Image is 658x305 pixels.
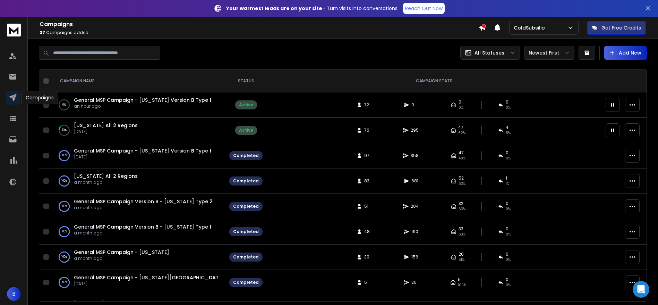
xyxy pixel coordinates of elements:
button: Newest First [524,46,574,60]
div: Open Intercom Messenger [633,281,649,298]
p: 100 % [61,279,67,286]
span: 97 [364,153,371,158]
p: 100 % [61,152,67,159]
p: [DATE] [74,154,211,160]
p: [DATE] [74,281,218,287]
span: 0 [506,277,509,282]
span: 62 % [458,130,465,136]
th: CAMPAIGN STATS [267,70,601,92]
td: 100%General MSP Campaign Version B - [US_STATE] Type 1a month ago [52,219,225,245]
span: 0 [506,226,509,232]
a: General MSP Campaign Version B - [US_STATE] Type 2 [74,198,213,205]
span: 5 % [506,130,511,136]
div: Completed [233,229,259,234]
span: 48 % [459,156,465,161]
span: 156 [411,254,418,260]
span: 0 [506,150,509,156]
span: 0 % [506,232,511,237]
p: 100 % [61,178,67,184]
span: 0 [459,99,461,105]
button: Get Free Credits [587,21,646,35]
span: 358 [411,153,419,158]
a: General MSP Campaign - [US_STATE] [74,249,169,256]
p: a month ago [74,230,211,236]
p: – Turn visits into conversations [226,5,398,12]
p: ColdSubsilio [514,24,548,31]
td: 100%General MSP Campaign - [US_STATE][GEOGRAPHIC_DATA] 3[DATE] [52,270,225,295]
button: Add New [604,46,647,60]
div: Campaigns [21,91,58,104]
span: 0 % [506,282,511,288]
div: Completed [233,178,259,184]
th: CAMPAIGN NAME [52,70,225,92]
p: Get Free Credits [601,24,641,31]
p: a month ago [74,180,138,185]
button: B [7,287,21,301]
span: 0 % [506,156,511,161]
p: All Statuses [475,49,504,56]
div: Completed [233,280,259,285]
span: 1 % [506,181,509,187]
h1: Campaigns [40,20,479,28]
span: 51 % [459,257,464,263]
span: 63 % [459,232,465,237]
span: 0 % [506,206,511,212]
td: 100%General MSP Campaign Version B - [US_STATE] Type 2a month ago [52,194,225,219]
td: 100%General MSP Campaign - [US_STATE]a month ago [52,245,225,270]
span: 72 [364,102,371,108]
span: 52 [459,175,464,181]
span: 0 [506,201,509,206]
span: 37 [40,30,45,35]
span: 48 [364,229,371,234]
p: a month ago [74,205,213,211]
div: Active [239,102,253,108]
span: 32 [459,201,463,206]
td: 0%General MSP Campaign - [US_STATE] Version B Type 1an hour ago [52,92,225,118]
span: 47 [459,150,464,156]
div: Completed [233,204,259,209]
strong: Your warmest leads are on your site [226,5,322,12]
p: a month ago [74,256,169,261]
span: 295 [411,127,419,133]
span: 0 [506,252,509,257]
span: 681 [411,178,418,184]
p: 100 % [61,228,67,235]
span: 63 % [459,206,465,212]
span: 0 [506,99,509,105]
a: General MSP Campaign - [US_STATE] Version B Type 1 [74,147,211,154]
a: [US_STATE] All 2 Regions [74,122,138,129]
span: 190 [411,229,418,234]
span: 1 [506,175,507,181]
span: 63 % [459,181,465,187]
td: 100%General MSP Campaign - [US_STATE] Version B Type 1[DATE] [52,143,225,168]
p: 13 % [62,127,67,134]
a: General MSP Campaign - [US_STATE][GEOGRAPHIC_DATA] 3 [74,274,229,281]
div: Active [239,127,253,133]
span: 47 [458,125,463,130]
td: 100%[US_STATE] All 2 Regionsa month ago [52,168,225,194]
span: 20 [459,252,464,257]
img: logo [7,24,21,36]
span: 5 [364,280,371,285]
span: 0 [411,102,418,108]
a: Reach Out Now [403,3,445,14]
span: 5 [458,277,461,282]
span: 100 % [458,282,466,288]
span: 0 % [506,257,511,263]
a: General MSP Campaign - [US_STATE] Version B Type 1 [74,97,211,104]
span: 83 [364,178,371,184]
span: 0% [506,105,511,110]
a: [US_STATE] All 2 Regions [74,173,138,180]
span: 76 [364,127,371,133]
a: General MSP Campaign Version B - [US_STATE] Type 1 [74,223,211,230]
div: Completed [233,254,259,260]
p: 0 % [62,101,66,108]
p: 100 % [61,203,67,210]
